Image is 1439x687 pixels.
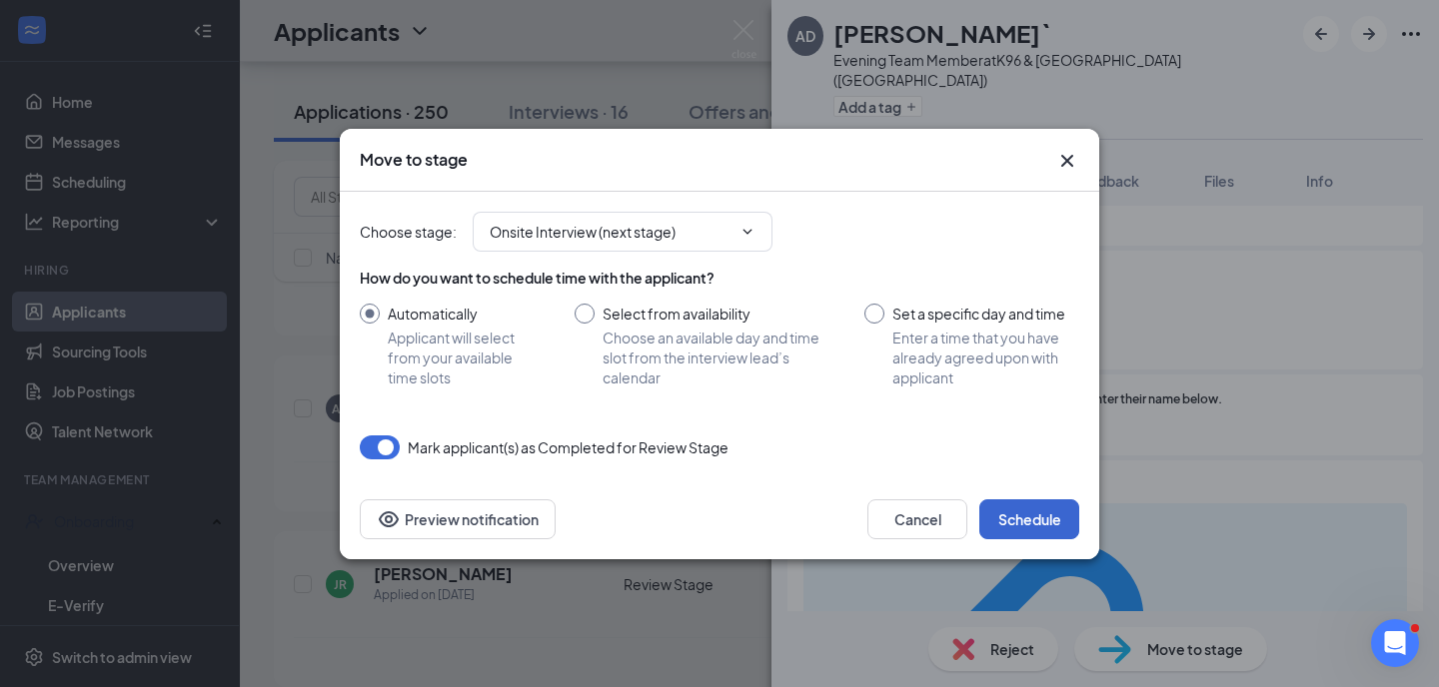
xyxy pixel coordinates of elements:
h3: Move to stage [360,149,468,171]
svg: Cross [1055,149,1079,173]
button: Cancel [867,499,967,539]
div: How do you want to schedule time with the applicant? [360,268,1079,288]
span: Mark applicant(s) as Completed for Review Stage [408,435,728,459]
iframe: Intercom live chat [1371,619,1419,667]
span: Choose stage : [360,221,457,243]
svg: ChevronDown [739,224,755,240]
button: Schedule [979,499,1079,539]
button: Preview notificationEye [360,499,556,539]
button: Close [1055,149,1079,173]
svg: Eye [377,507,401,531]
